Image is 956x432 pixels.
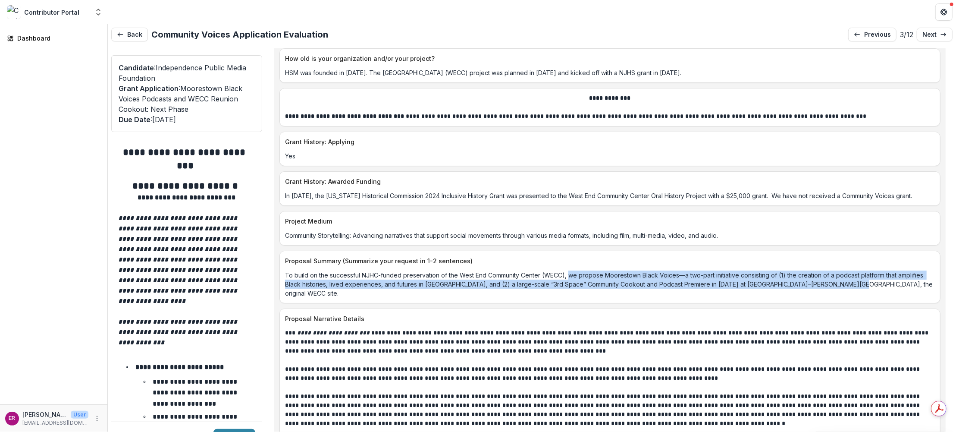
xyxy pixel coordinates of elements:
[285,271,935,298] p: To build on the successful NJHC-funded preservation of the West End Community Center (WECC), we p...
[92,413,102,424] button: More
[22,419,88,427] p: [EMAIL_ADDRESS][DOMAIN_NAME]
[119,63,255,83] p: : Independence Public Media Foundation
[285,231,935,240] p: Community Storytelling: Advancing narratives that support social movements through various media ...
[22,410,67,419] p: [PERSON_NAME]
[900,29,913,40] p: 3 / 12
[285,191,935,200] p: In [DATE], the [US_STATE] Historical Commission 2024 Inclusive History Grant was presented to the...
[119,114,255,125] p: : [DATE]
[92,3,104,21] button: Open entity switcher
[848,28,896,41] a: previous
[285,68,935,77] p: HSM was founded in [DATE]. The [GEOGRAPHIC_DATA] (WECC) project was planned in [DATE] and kicked ...
[119,84,179,93] span: Grant Application
[285,256,931,265] p: Proposal Summary (Summarize your request in 1-2 sentences)
[922,31,937,38] p: next
[119,83,255,114] p: : Moorestown Black Voices Podcasts and WECC Reunion Cookout: Next Phase
[285,314,931,323] p: Proposal Narrative Details
[151,29,328,40] h2: Community Voices Application Evaluation
[3,31,104,45] a: Dashboard
[285,54,931,63] p: How old is your organization and/or your project?
[71,411,88,419] p: User
[119,63,154,72] span: Candidate
[917,28,953,41] a: next
[119,115,150,124] span: Due Date
[285,177,931,186] p: Grant History: Awarded Funding
[111,28,148,41] button: Back
[864,31,891,38] p: previous
[935,3,953,21] button: Get Help
[285,217,931,226] p: Project Medium
[24,8,79,17] div: Contributor Portal
[285,151,935,161] p: Yes
[9,416,16,421] div: Emma Restrepo
[285,137,931,146] p: Grant History: Applying
[7,5,21,19] img: Contributor Portal
[17,34,97,43] div: Dashboard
